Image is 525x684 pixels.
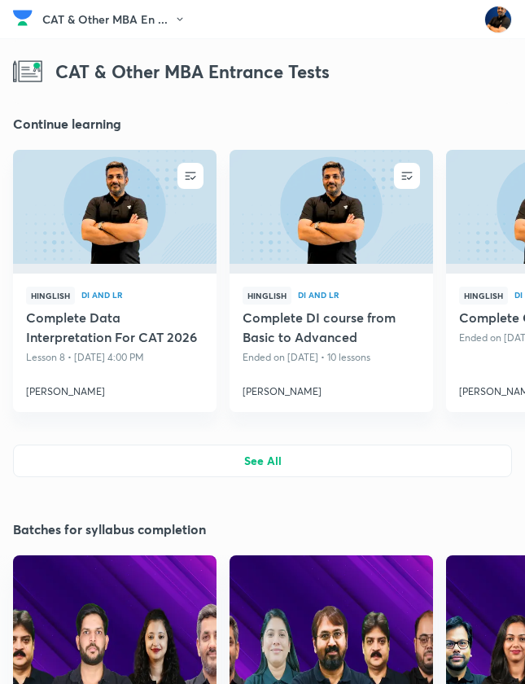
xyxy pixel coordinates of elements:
span: DI and LR [81,291,203,299]
a: [PERSON_NAME] [26,378,203,399]
iframe: Help widget launcher [380,620,507,666]
h2: CAT & Other MBA Entrance Tests [55,61,330,82]
img: new-thumbnail [13,150,217,264]
button: See All [13,445,512,477]
a: DI and LR [81,291,203,300]
p: Ended on [DATE] • 10 lessons [243,347,420,365]
span: DI and LR [298,291,420,299]
img: Company Logo [13,6,33,30]
span: Hinglish [243,287,291,305]
a: Complete DI course from Basic to Advanced [243,308,420,347]
a: Complete Data Interpretation For CAT 2026 [26,308,203,347]
a: new-thumbnail [13,150,217,274]
img: Saral Nashier [484,6,512,33]
img: new-thumbnail [230,150,433,264]
span: Hinglish [26,287,75,305]
button: CAT & Other MBA En ... [42,7,195,32]
span: Hinglish [459,287,508,305]
h2: Continue learning [13,117,121,130]
a: DI and LR [298,291,420,300]
a: new-thumbnail [230,150,433,274]
a: Company Logo [13,6,33,34]
p: Lesson 8 • [DATE] 4:00 PM [26,347,203,365]
a: [PERSON_NAME] [243,378,420,399]
img: CAT & Other MBA Entrance Tests [13,59,42,85]
h2: Batches for syllabus completion [13,523,206,536]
